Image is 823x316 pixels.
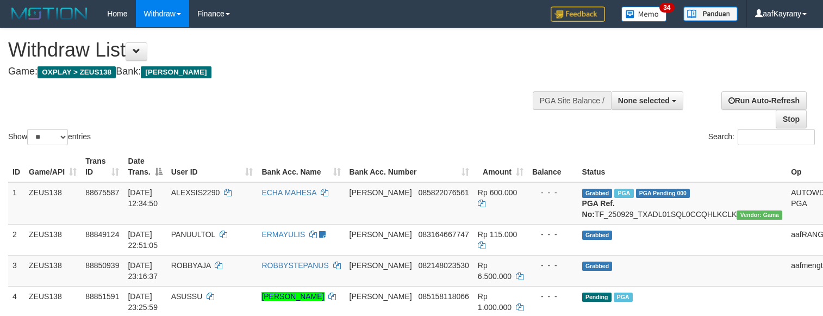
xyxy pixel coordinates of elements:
[578,151,787,182] th: Status
[532,260,573,271] div: - - -
[532,291,573,302] div: - - -
[478,230,517,239] span: Rp 115.000
[582,199,615,219] b: PGA Ref. No:
[171,188,220,197] span: ALEXSIS2290
[578,182,787,225] td: TF_250929_TXADL01SQL0CCQHLKCLK
[614,189,633,198] span: Marked by aafpengsreynich
[85,261,119,270] span: 88850939
[261,292,324,301] a: [PERSON_NAME]
[128,261,158,281] span: [DATE] 23:16:37
[85,292,119,301] span: 88851591
[721,91,807,110] a: Run Auto-Refresh
[636,189,690,198] span: PGA Pending
[621,7,667,22] img: Button%20Memo.svg
[27,129,68,145] select: Showentries
[85,230,119,239] span: 88849124
[81,151,123,182] th: Trans ID: activate to sort column ascending
[582,231,613,240] span: Grabbed
[350,292,412,301] span: [PERSON_NAME]
[8,5,91,22] img: MOTION_logo.png
[128,188,158,208] span: [DATE] 12:34:50
[8,151,24,182] th: ID
[128,230,158,250] span: [DATE] 22:51:05
[737,210,782,220] span: Vendor URL: https://trx31.1velocity.biz
[261,261,328,270] a: ROBBYSTEPANUS
[738,129,815,145] input: Search:
[533,91,611,110] div: PGA Site Balance /
[418,261,469,270] span: Copy 082148023530 to clipboard
[350,261,412,270] span: [PERSON_NAME]
[261,188,316,197] a: ECHA MAHESA
[659,3,674,13] span: 34
[528,151,578,182] th: Balance
[418,188,469,197] span: Copy 085822076561 to clipboard
[123,151,166,182] th: Date Trans.: activate to sort column descending
[141,66,211,78] span: [PERSON_NAME]
[257,151,345,182] th: Bank Acc. Name: activate to sort column ascending
[611,91,683,110] button: None selected
[24,224,81,255] td: ZEUS138
[261,230,305,239] a: ERMAYULIS
[171,292,203,301] span: ASUSSU
[24,182,81,225] td: ZEUS138
[683,7,738,21] img: panduan.png
[85,188,119,197] span: 88675587
[478,292,512,312] span: Rp 1.000.000
[24,255,81,286] td: ZEUS138
[582,189,613,198] span: Grabbed
[24,151,81,182] th: Game/API: activate to sort column ascending
[8,66,538,77] h4: Game: Bank:
[350,188,412,197] span: [PERSON_NAME]
[776,110,807,128] a: Stop
[128,292,158,312] span: [DATE] 23:25:59
[614,293,633,302] span: Marked by aafkaynarin
[418,230,469,239] span: Copy 083164667747 to clipboard
[708,129,815,145] label: Search:
[8,129,91,145] label: Show entries
[345,151,473,182] th: Bank Acc. Number: activate to sort column ascending
[478,261,512,281] span: Rp 6.500.000
[171,261,211,270] span: ROBBYAJA
[618,96,670,105] span: None selected
[8,182,24,225] td: 1
[8,255,24,286] td: 3
[532,229,573,240] div: - - -
[8,39,538,61] h1: Withdraw List
[167,151,258,182] th: User ID: activate to sort column ascending
[350,230,412,239] span: [PERSON_NAME]
[418,292,469,301] span: Copy 085158118066 to clipboard
[582,293,612,302] span: Pending
[473,151,528,182] th: Amount: activate to sort column ascending
[8,224,24,255] td: 2
[532,187,573,198] div: - - -
[582,262,613,271] span: Grabbed
[38,66,116,78] span: OXPLAY > ZEUS138
[551,7,605,22] img: Feedback.jpg
[171,230,215,239] span: PANUULTOL
[478,188,517,197] span: Rp 600.000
